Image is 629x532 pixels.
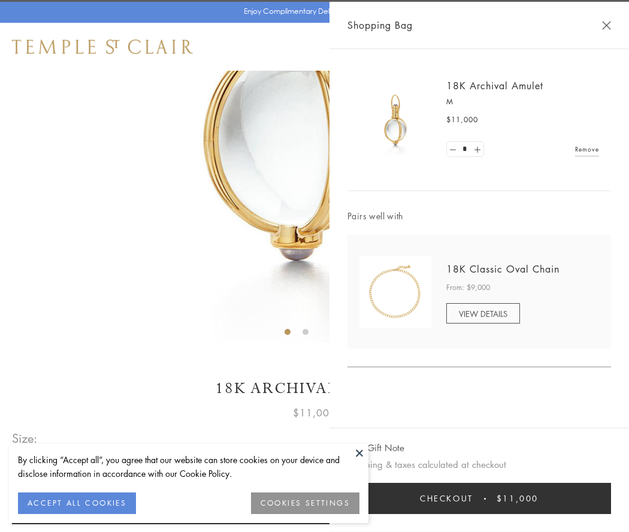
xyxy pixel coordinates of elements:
[347,457,611,472] p: Shipping & taxes calculated at checkout
[359,84,431,156] img: 18K Archival Amulet
[12,40,193,54] img: Temple St. Clair
[420,492,473,505] span: Checkout
[12,428,38,448] span: Size:
[446,79,543,92] a: 18K Archival Amulet
[18,453,359,480] div: By clicking “Accept all”, you agree that our website can store cookies on your device and disclos...
[18,492,136,514] button: ACCEPT ALL COOKIES
[602,21,611,30] button: Close Shopping Bag
[471,142,483,157] a: Set quantity to 2
[347,440,404,455] button: Add Gift Note
[446,262,560,276] a: 18K Classic Oval Chain
[251,492,359,514] button: COOKIES SETTINGS
[497,492,539,505] span: $11,000
[446,282,490,294] span: From: $9,000
[244,5,380,17] p: Enjoy Complimentary Delivery & Returns
[347,483,611,514] button: Checkout $11,000
[347,17,413,33] span: Shopping Bag
[359,256,431,328] img: N88865-OV18
[446,96,599,108] p: M
[293,405,336,421] span: $11,000
[459,308,507,319] span: VIEW DETAILS
[575,143,599,156] a: Remove
[446,114,478,126] span: $11,000
[447,142,459,157] a: Set quantity to 0
[12,378,617,399] h1: 18K Archival Amulet
[446,303,520,324] a: VIEW DETAILS
[347,209,611,223] span: Pairs well with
